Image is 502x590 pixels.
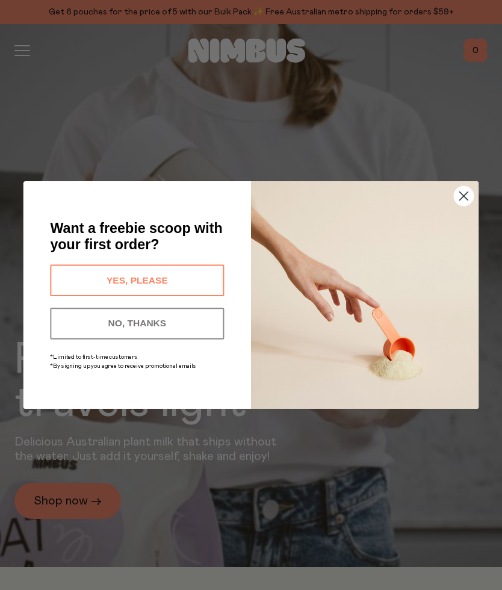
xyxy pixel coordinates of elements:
[50,354,137,360] span: *Limited to first-time customers
[251,181,479,409] img: c0d45117-8e62-4a02-9742-374a5db49d45.jpeg
[50,363,196,369] span: *By signing up you agree to receive promotional emails
[50,308,224,339] button: NO, THANKS
[50,265,224,296] button: YES, PLEASE
[454,186,474,206] button: Close dialog
[50,220,222,252] span: Want a freebie scoop with your first order?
